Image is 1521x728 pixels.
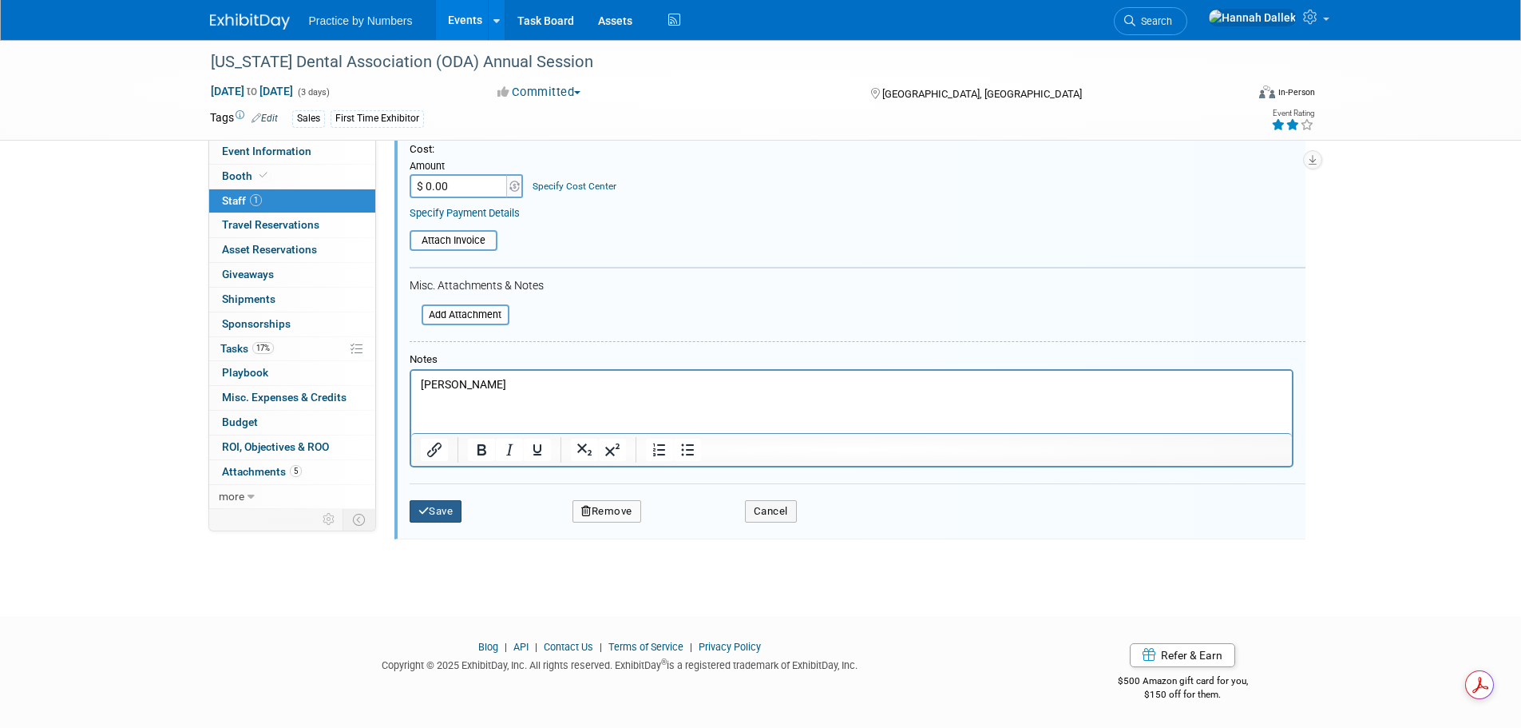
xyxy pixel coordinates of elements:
a: Edit [252,113,278,124]
span: Practice by Numbers [309,14,413,27]
a: Terms of Service [608,641,683,653]
a: more [209,485,375,509]
button: Bold [468,439,495,461]
span: Travel Reservations [222,218,319,231]
div: $150 off for them. [1054,688,1312,702]
a: Blog [478,641,498,653]
div: Amount [410,160,525,174]
div: [US_STATE] Dental Association (ODA) Annual Session [205,48,1222,77]
span: [DATE] [DATE] [210,84,294,98]
a: Giveaways [209,263,375,287]
div: $500 Amazon gift card for you, [1054,664,1312,701]
div: Copyright © 2025 ExhibitDay, Inc. All rights reserved. ExhibitDay is a registered trademark of Ex... [210,654,1031,673]
a: API [513,641,529,653]
a: Misc. Expenses & Credits [209,386,375,410]
a: Sponsorships [209,312,375,336]
span: Tasks [220,342,274,355]
span: Search [1135,15,1172,27]
img: ExhibitDay [210,14,290,30]
span: Staff [222,194,262,207]
button: Remove [572,500,641,523]
div: Misc. Attachments & Notes [410,279,1305,293]
span: Playbook [222,366,268,379]
a: ROI, Objectives & ROO [209,436,375,459]
button: Committed [492,84,587,101]
span: Asset Reservations [222,243,317,256]
a: Booth [209,165,375,189]
span: Misc. Expenses & Credits [222,391,347,404]
span: 17% [252,342,274,354]
a: Playbook [209,361,375,385]
a: Search [1114,7,1187,35]
img: Hannah Dallek [1208,9,1297,26]
a: Contact Us [544,641,593,653]
a: Tasks17% [209,337,375,361]
button: Cancel [745,500,797,523]
img: Format-Inperson.png [1259,86,1275,98]
td: Toggle Event Tabs [343,509,375,530]
div: First Time Exhibitor [331,110,424,127]
button: Superscript [599,439,626,461]
span: | [531,641,541,653]
a: Refer & Earn [1130,643,1235,667]
td: Tags [210,109,278,128]
iframe: Rich Text Area [411,371,1292,433]
span: 1 [250,194,262,206]
button: Italic [496,439,523,461]
div: Notes [410,353,1293,367]
span: ROI, Objectives & ROO [222,440,329,453]
span: | [596,641,606,653]
button: Underline [524,439,551,461]
a: Privacy Policy [699,641,761,653]
td: Personalize Event Tab Strip [315,509,343,530]
span: Shipments [222,292,275,305]
div: Event Rating [1271,109,1314,117]
span: Event Information [222,145,311,157]
span: Sponsorships [222,317,291,330]
span: Booth [222,169,271,182]
span: (3 days) [296,87,330,97]
a: Attachments5 [209,460,375,484]
sup: ® [661,658,667,666]
a: Staff1 [209,189,375,213]
a: Budget [209,411,375,435]
div: In-Person [1277,86,1315,98]
span: | [686,641,696,653]
button: Bullet list [674,439,701,461]
span: Attachments [222,465,302,478]
span: | [501,641,511,653]
a: Specify Cost Center [533,181,616,192]
a: Travel Reservations [209,213,375,237]
div: Event Format [1151,83,1316,107]
span: Giveaways [222,268,274,280]
span: 5 [290,465,302,477]
a: Event Information [209,140,375,164]
button: Numbered list [646,439,673,461]
button: Subscript [571,439,598,461]
div: Cost: [410,143,1305,157]
span: to [244,85,259,97]
a: Asset Reservations [209,238,375,262]
span: more [219,490,244,503]
span: Budget [222,416,258,428]
i: Booth reservation complete [259,171,267,180]
a: Specify Payment Details [410,207,520,219]
div: Sales [292,110,325,127]
a: Shipments [209,288,375,312]
span: [GEOGRAPHIC_DATA], [GEOGRAPHIC_DATA] [882,88,1082,100]
button: Insert/edit link [421,439,448,461]
button: Save [410,500,462,523]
